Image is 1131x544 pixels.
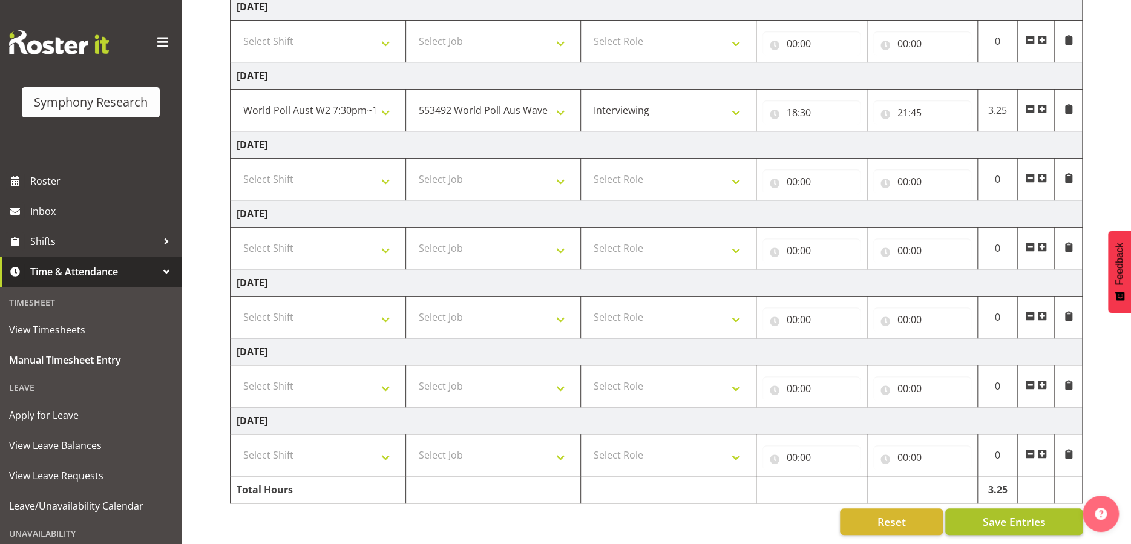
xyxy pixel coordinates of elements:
div: Leave [3,375,179,400]
td: [DATE] [231,131,1083,159]
input: Click to select... [762,307,861,332]
span: Save Entries [982,514,1045,529]
button: Save Entries [945,508,1083,535]
td: Total Hours [231,476,406,503]
a: View Leave Requests [3,460,179,491]
input: Click to select... [873,238,971,263]
span: Manual Timesheet Entry [9,351,172,369]
td: 0 [977,297,1018,338]
td: [DATE] [231,200,1083,228]
td: [DATE] [231,338,1083,365]
input: Click to select... [762,238,861,263]
td: 3.25 [977,476,1018,503]
td: 0 [977,365,1018,407]
td: [DATE] [231,407,1083,434]
span: View Timesheets [9,321,172,339]
button: Reset [840,508,943,535]
input: Click to select... [762,445,861,470]
input: Click to select... [762,169,861,194]
input: Click to select... [873,445,971,470]
td: [DATE] [231,62,1083,90]
input: Click to select... [762,376,861,401]
img: Rosterit website logo [9,30,109,54]
input: Click to select... [873,307,971,332]
span: Feedback [1114,243,1125,285]
input: Click to select... [762,31,861,56]
td: 0 [977,21,1018,62]
span: Leave/Unavailability Calendar [9,497,172,515]
span: Roster [30,172,175,190]
td: 0 [977,228,1018,269]
span: View Leave Balances [9,436,172,454]
a: Leave/Unavailability Calendar [3,491,179,521]
input: Click to select... [873,31,971,56]
span: Time & Attendance [30,263,157,281]
span: Apply for Leave [9,406,172,424]
input: Click to select... [873,169,971,194]
td: [DATE] [231,269,1083,297]
input: Click to select... [762,100,861,125]
span: Shifts [30,232,157,251]
div: Timesheet [3,290,179,315]
input: Click to select... [873,100,971,125]
td: 3.25 [977,90,1018,131]
input: Click to select... [873,376,971,401]
td: 0 [977,159,1018,200]
button: Feedback - Show survey [1108,231,1131,313]
a: View Leave Balances [3,430,179,460]
a: Apply for Leave [3,400,179,430]
img: help-xxl-2.png [1095,508,1107,520]
a: View Timesheets [3,315,179,345]
span: View Leave Requests [9,467,172,485]
a: Manual Timesheet Entry [3,345,179,375]
td: 0 [977,434,1018,476]
span: Reset [877,514,905,529]
span: Inbox [30,202,175,220]
div: Symphony Research [34,93,148,111]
